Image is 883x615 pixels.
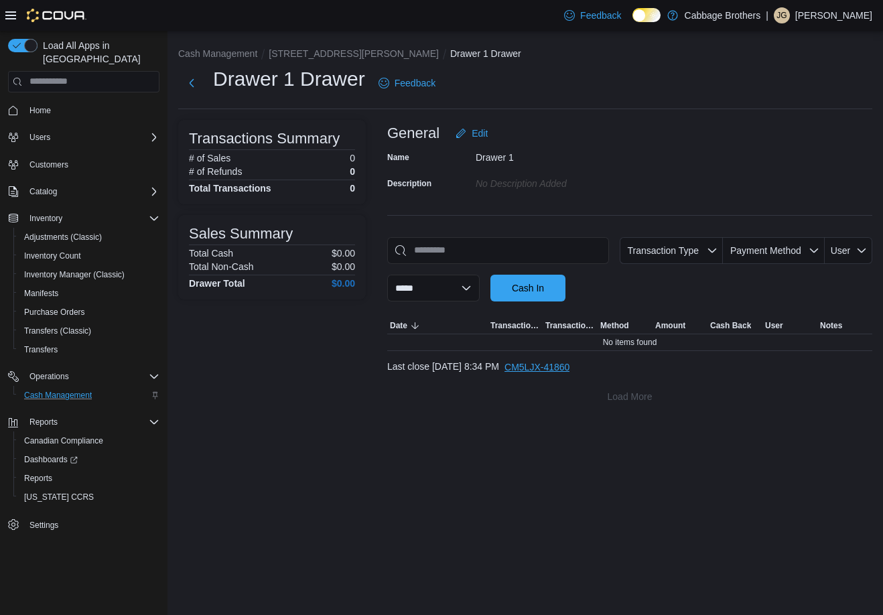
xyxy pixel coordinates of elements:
button: Inventory [24,210,68,226]
button: Catalog [24,184,62,200]
span: Manifests [24,288,58,299]
button: CM5LJX-41860 [499,354,575,381]
span: Transfers (Classic) [19,323,159,339]
button: Canadian Compliance [13,431,165,450]
span: Dashboards [24,454,78,465]
span: Users [29,132,50,143]
button: Operations [24,368,74,385]
a: Cash Management [19,387,97,403]
span: Feedback [580,9,621,22]
button: Purchase Orders [13,303,165,322]
button: Reports [3,413,165,431]
span: No items found [603,337,657,348]
button: Date [387,318,488,334]
span: CM5LJX-41860 [504,360,569,374]
label: Name [387,152,409,163]
button: Inventory Manager (Classic) [13,265,165,284]
button: Cash Back [707,318,762,334]
span: Users [24,129,159,145]
span: Home [24,102,159,119]
span: Customers [29,159,68,170]
button: Home [3,100,165,120]
button: Method [598,318,653,334]
button: Reports [24,414,63,430]
a: Manifests [19,285,64,301]
button: Cash Management [178,48,257,59]
button: [US_STATE] CCRS [13,488,165,506]
a: Settings [24,517,64,533]
button: Users [3,128,165,147]
h4: $0.00 [332,278,355,289]
span: User [831,245,851,256]
a: Purchase Orders [19,304,90,320]
button: Operations [3,367,165,386]
span: Catalog [29,186,57,197]
span: Transfers [24,344,58,355]
span: Purchase Orders [19,304,159,320]
span: Inventory Count [24,251,81,261]
span: Washington CCRS [19,489,159,505]
a: [US_STATE] CCRS [19,489,99,505]
span: Transfers [19,342,159,358]
span: Load More [608,390,653,403]
span: Inventory Manager (Classic) [24,269,125,280]
h4: Total Transactions [189,183,271,194]
a: Transfers (Classic) [19,323,96,339]
a: Inventory Count [19,248,86,264]
button: Catalog [3,182,165,201]
span: Dark Mode [632,22,633,23]
h4: 0 [350,183,355,194]
p: 0 [350,153,355,163]
a: Feedback [559,2,626,29]
a: Home [24,102,56,119]
span: Settings [29,520,58,531]
span: Customers [24,156,159,173]
a: Inventory Manager (Classic) [19,267,130,283]
span: Cash Management [19,387,159,403]
a: Reports [19,470,58,486]
img: Cova [27,9,86,22]
span: Canadian Compliance [19,433,159,449]
button: Amount [653,318,707,334]
button: Customers [3,155,165,174]
span: Operations [29,371,69,382]
button: Reports [13,469,165,488]
span: Home [29,105,51,116]
span: Adjustments (Classic) [24,232,102,243]
button: Load More [387,383,872,410]
span: Feedback [395,76,435,90]
span: Purchase Orders [24,307,85,318]
a: Feedback [373,70,441,96]
span: User [765,320,783,331]
h6: # of Refunds [189,166,242,177]
button: Adjustments (Classic) [13,228,165,247]
p: Cabbage Brothers [685,7,761,23]
span: Settings [24,516,159,533]
span: Amount [655,320,685,331]
button: Cash In [490,275,565,301]
button: Transfers (Classic) [13,322,165,340]
span: Catalog [24,184,159,200]
a: Customers [24,157,74,173]
input: Dark Mode [632,8,661,22]
h3: General [387,125,439,141]
button: Manifests [13,284,165,303]
div: Drawer 1 [476,147,655,163]
nav: Complex example [8,95,159,569]
span: Reports [24,414,159,430]
span: Cash Back [710,320,751,331]
button: Drawer 1 Drawer [450,48,521,59]
h6: Total Cash [189,248,233,259]
span: Inventory [24,210,159,226]
button: Payment Method [723,237,825,264]
button: Transaction Type [488,318,543,334]
button: User [762,318,817,334]
div: Jenna Gottschalk [774,7,790,23]
span: Payment Method [730,245,801,256]
button: Edit [450,120,493,147]
button: Users [24,129,56,145]
span: Manifests [19,285,159,301]
h3: Transactions Summary [189,131,340,147]
span: Load All Apps in [GEOGRAPHIC_DATA] [38,39,159,66]
a: Transfers [19,342,63,358]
